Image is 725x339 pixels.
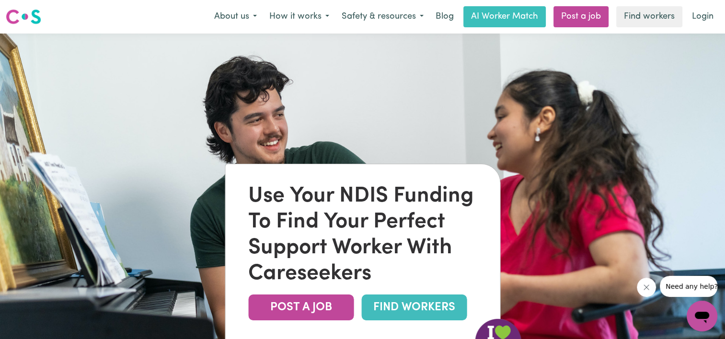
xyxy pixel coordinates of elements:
[335,7,430,27] button: Safety & resources
[686,6,719,27] a: Login
[553,6,609,27] a: Post a job
[6,6,41,28] a: Careseekers logo
[637,278,656,297] iframe: Close message
[248,294,354,320] a: POST A JOB
[660,276,717,297] iframe: Message from company
[6,7,58,14] span: Need any help?
[248,183,477,287] div: Use Your NDIS Funding To Find Your Perfect Support Worker With Careseekers
[6,8,41,25] img: Careseekers logo
[208,7,263,27] button: About us
[430,6,460,27] a: Blog
[263,7,335,27] button: How it works
[361,294,467,320] a: FIND WORKERS
[616,6,682,27] a: Find workers
[463,6,546,27] a: AI Worker Match
[687,301,717,331] iframe: Button to launch messaging window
